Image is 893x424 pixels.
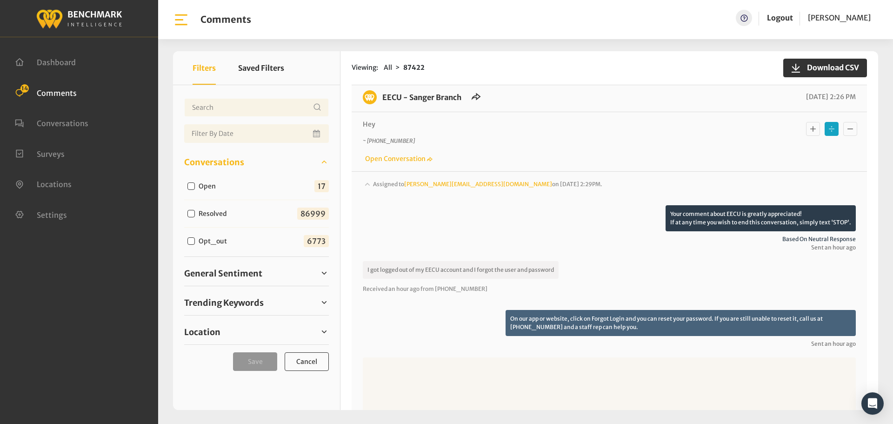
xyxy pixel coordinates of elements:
[36,7,122,30] img: benchmark
[15,57,76,66] a: Dashboard
[184,266,329,280] a: General Sentiment
[388,285,420,292] span: an hour ago
[184,156,244,168] span: Conversations
[15,87,77,97] a: Comments 14
[187,210,195,217] input: Resolved
[184,124,329,143] input: Date range input field
[15,118,88,127] a: Conversations
[37,149,65,158] span: Surveys
[184,155,329,169] a: Conversations
[184,296,264,309] span: Trending Keywords
[404,181,552,188] a: [PERSON_NAME][EMAIL_ADDRESS][DOMAIN_NAME]
[15,179,72,188] a: Locations
[184,326,220,338] span: Location
[15,209,67,219] a: Settings
[506,310,856,336] p: On our app or website, click on Forgot Login and you can reset your password. If you are still un...
[808,10,871,26] a: [PERSON_NAME]
[37,88,77,97] span: Comments
[363,243,856,252] span: Sent an hour ago
[363,120,733,129] p: Hey
[804,120,860,138] div: Basic example
[808,13,871,22] span: [PERSON_NAME]
[37,210,67,219] span: Settings
[384,63,392,72] span: All
[783,59,867,77] button: Download CSV
[311,124,323,143] button: Open Calendar
[184,267,262,280] span: General Sentiment
[193,51,216,85] button: Filters
[195,209,234,219] label: Resolved
[37,58,76,67] span: Dashboard
[804,93,856,101] span: [DATE] 2:26 PM
[403,63,425,72] strong: 87422
[363,90,377,104] img: benchmark
[187,237,195,245] input: Opt_out
[238,51,284,85] button: Saved Filters
[363,155,433,163] a: Open Conversation
[20,84,29,93] span: 14
[666,205,856,231] p: Your comment about EECU is greatly appreciated! If at any time you wish to end this conversation,...
[297,208,329,220] span: 86999
[363,285,387,292] span: Received
[173,12,189,28] img: bar
[200,14,251,25] h1: Comments
[377,90,467,104] h6: EECU - Sanger Branch
[352,63,378,73] span: Viewing:
[767,13,793,22] a: Logout
[187,182,195,190] input: Open
[363,235,856,243] span: Based on neutral response
[363,261,559,279] p: I got logged out of my EECU account and I forgot the user and password
[420,285,487,292] span: from [PHONE_NUMBER]
[767,10,793,26] a: Logout
[373,181,602,188] span: Assigned to on [DATE] 2:29PM.
[184,296,329,310] a: Trending Keywords
[861,392,884,415] div: Open Intercom Messenger
[363,340,856,348] span: Sent an hour ago
[363,179,856,205] div: Assigned to[PERSON_NAME][EMAIL_ADDRESS][DOMAIN_NAME]on [DATE] 2:29PM.
[184,98,329,117] input: Username
[801,62,859,73] span: Download CSV
[195,182,223,191] label: Open
[382,93,461,102] a: EECU - Sanger Branch
[37,180,72,189] span: Locations
[304,235,329,247] span: 6773
[363,137,415,144] i: ~ [PHONE_NUMBER]
[285,352,329,371] button: Cancel
[37,119,88,128] span: Conversations
[184,325,329,339] a: Location
[314,180,329,192] span: 17
[195,236,234,246] label: Opt_out
[15,148,65,158] a: Surveys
